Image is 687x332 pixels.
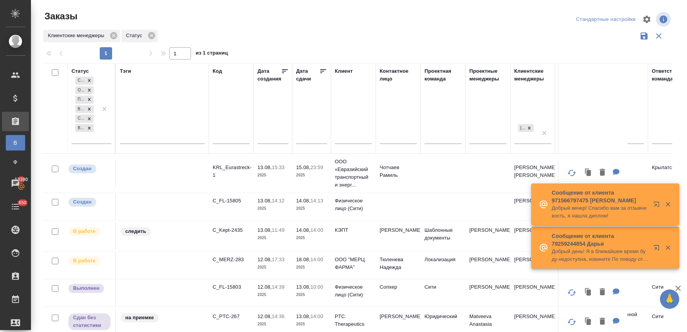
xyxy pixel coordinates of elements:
p: 2025 [257,205,288,212]
p: 2025 [257,291,288,299]
p: Клиентские менеджеры [48,32,107,39]
div: Лямина Надежда [517,123,534,133]
p: 11:49 [272,227,285,233]
div: Проектные менеджеры [469,67,506,83]
div: Код [213,67,222,75]
p: 14:00 [310,227,323,233]
p: 2025 [296,264,327,271]
p: 2025 [296,171,327,179]
p: 18.08, [296,257,310,262]
p: 13.08, [257,227,272,233]
div: Выставляет ПМ после сдачи и проведения начислений. Последний этап для ПМа [68,283,111,294]
p: 2025 [257,264,288,271]
div: Выставляет ПМ, когда заказ сдан КМу, но начисления еще не проведены [68,313,111,331]
p: Добрый вечер! Спасибо вам за отзывчивость, я нашла диплом! [552,204,648,220]
button: Закрыть [660,244,676,251]
div: Подтвержден [75,96,85,104]
span: Ф [10,158,21,166]
div: Клиентские менеджеры [514,67,551,83]
p: KRL_Eurastreck-1 [213,164,250,179]
p: 13.08, [296,313,310,319]
div: Создан, Ожидание предоплаты, Подтвержден, В работе, Сдан без статистики, Выполнен [75,104,94,114]
p: 12.08, [257,257,272,262]
button: Закрыть [660,201,676,208]
p: Выполнен [73,284,99,292]
p: КЭПТ [335,226,372,234]
button: Сохранить фильтры [637,29,651,43]
p: 2025 [257,234,288,242]
p: 14:36 [272,313,285,319]
div: Статус [121,30,158,42]
p: 13.08, [257,164,272,170]
p: PTC Therapeutics [335,313,372,328]
div: Клиентские менеджеры [43,30,120,42]
div: Создан, Ожидание предоплаты, Подтвержден, В работе, Сдан без статистики, Выполнен [75,76,94,86]
p: 17:33 [272,257,285,262]
div: Клиент [335,67,353,75]
p: Физическое лицо (Сити) [335,197,372,212]
p: на приемке [125,314,154,322]
div: Выполнен [75,124,85,132]
a: Ф [6,154,25,170]
p: 14:00 [310,257,323,262]
p: 2025 [257,320,288,328]
span: В [10,139,21,147]
p: 2025 [296,205,327,212]
p: 12.08, [257,313,272,319]
div: Создан, Ожидание предоплаты, Подтвержден, В работе, Сдан без статистики, Выполнен [75,95,94,104]
div: Выставляется автоматически при создании заказа [68,197,111,207]
div: В работе [75,105,85,113]
p: Сообщение от клиента 79259244854 Дарья [552,232,648,248]
p: В работе [73,228,95,235]
p: 2025 [296,320,327,328]
p: Создан [73,165,92,173]
p: Статус [126,32,145,39]
p: 14:13 [310,198,323,204]
div: следить [120,226,205,237]
p: 2025 [296,291,327,299]
button: Открыть в новой вкладке [649,197,667,215]
div: Дата создания [257,67,281,83]
div: Сдан без статистики [75,115,85,123]
p: 12.08, [257,284,272,290]
button: Для КМ: Для КМ СИТИ: Прошлый заказ был V_FL-754 Нужно воссоединить теперь как от ЮЛ и выставить с... [609,165,624,181]
p: 15:33 [272,164,285,170]
p: 14:39 [272,284,285,290]
td: Локализация [421,252,465,279]
div: на приемке [120,313,205,323]
td: [PERSON_NAME] [465,222,510,250]
p: 2025 [296,234,327,242]
td: [PERSON_NAME] [510,252,555,279]
div: Ожидание предоплаты [75,86,85,94]
p: 10:00 [310,284,323,290]
p: 14:00 [310,313,323,319]
a: В [6,135,25,151]
td: (МБ) ООО "Монблан" [555,160,648,187]
p: 13.08, [296,284,310,290]
p: Добрый день! Я в ближайшее время буду недоступна, извините По поводу отеля для гостя все ещё соглас [552,248,648,263]
td: [PERSON_NAME] [465,252,510,279]
span: 13390 [10,176,32,183]
td: Сопхер [376,279,421,306]
td: [PERSON_NAME], [PERSON_NAME] [510,160,555,187]
td: Сити [421,279,465,306]
p: 14:12 [272,198,285,204]
div: Выставляет ПМ после принятия заказа от КМа [68,256,111,266]
p: ООО «Евразийский транспортный и энерг... [335,158,372,189]
p: В работе [73,257,95,265]
p: 14.08, [296,198,310,204]
button: Клонировать [581,165,596,181]
button: Удалить [596,165,609,181]
td: Чотчаев Рамиль [376,160,421,187]
div: Контактное лицо [380,67,417,83]
p: 14.08, [296,227,310,233]
div: [PERSON_NAME] [518,124,525,132]
p: Сообщение от клиента 971566797475 [PERSON_NAME] [552,189,648,204]
span: из 1 страниц [196,48,228,60]
div: Создан, Ожидание предоплаты, Подтвержден, В работе, Сдан без статистики, Выполнен [75,86,94,95]
p: C_FL-15803 [213,283,250,291]
td: [PERSON_NAME] [510,222,555,250]
div: split button [574,14,638,26]
td: [PERSON_NAME] [510,193,555,220]
span: Посмотреть информацию [656,12,672,27]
